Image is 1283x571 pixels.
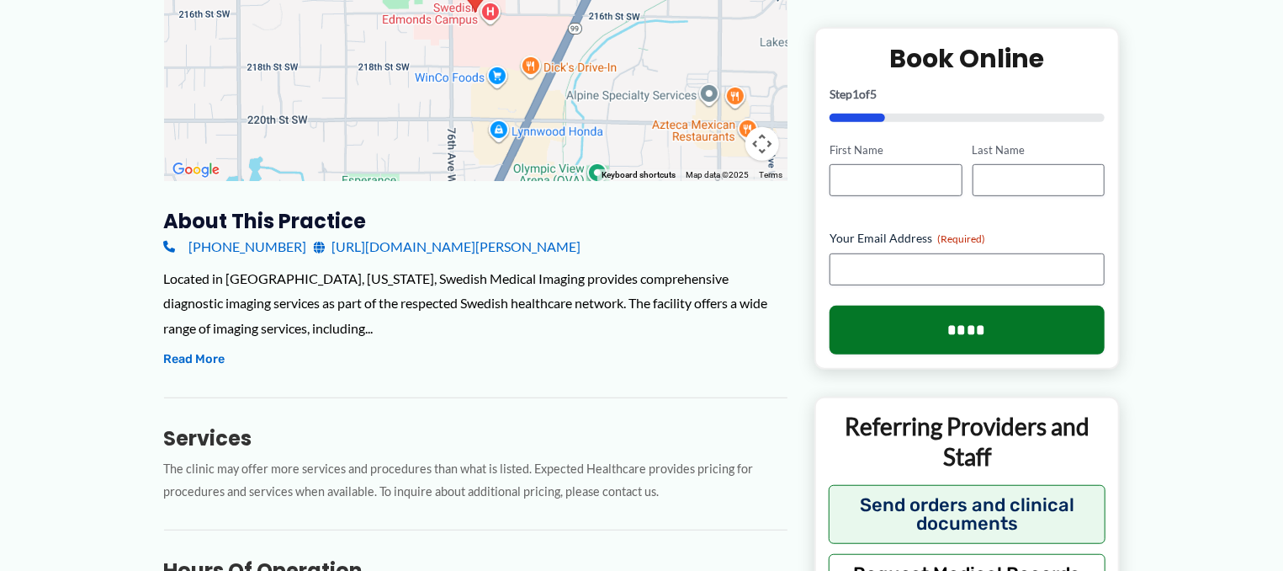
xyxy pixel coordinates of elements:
p: Referring Providers and Staff [829,412,1105,473]
h2: Book Online [830,42,1105,75]
span: 5 [870,87,877,101]
h3: About this practice [164,208,787,234]
button: Map camera controls [745,127,779,161]
span: 1 [852,87,859,101]
a: Open this area in Google Maps (opens a new window) [168,159,224,181]
a: [PHONE_NUMBER] [164,234,307,259]
button: Keyboard shortcuts [602,169,676,181]
h3: Services [164,425,787,451]
p: Step of [830,88,1105,100]
span: (Required) [937,233,985,246]
div: Located in [GEOGRAPHIC_DATA], [US_STATE], Swedish Medical Imaging provides comprehensive diagnost... [164,266,787,341]
span: Map data ©2025 [686,170,749,179]
button: Send orders and clinical documents [829,485,1105,544]
a: Terms (opens in new tab) [759,170,782,179]
button: Read More [164,350,225,370]
label: Your Email Address [830,231,1105,248]
label: Last Name [972,142,1104,158]
label: First Name [830,142,962,158]
p: The clinic may offer more services and procedures than what is listed. Expected Healthcare provid... [164,458,787,504]
a: [URL][DOMAIN_NAME][PERSON_NAME] [314,234,581,259]
img: Google [168,159,224,181]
